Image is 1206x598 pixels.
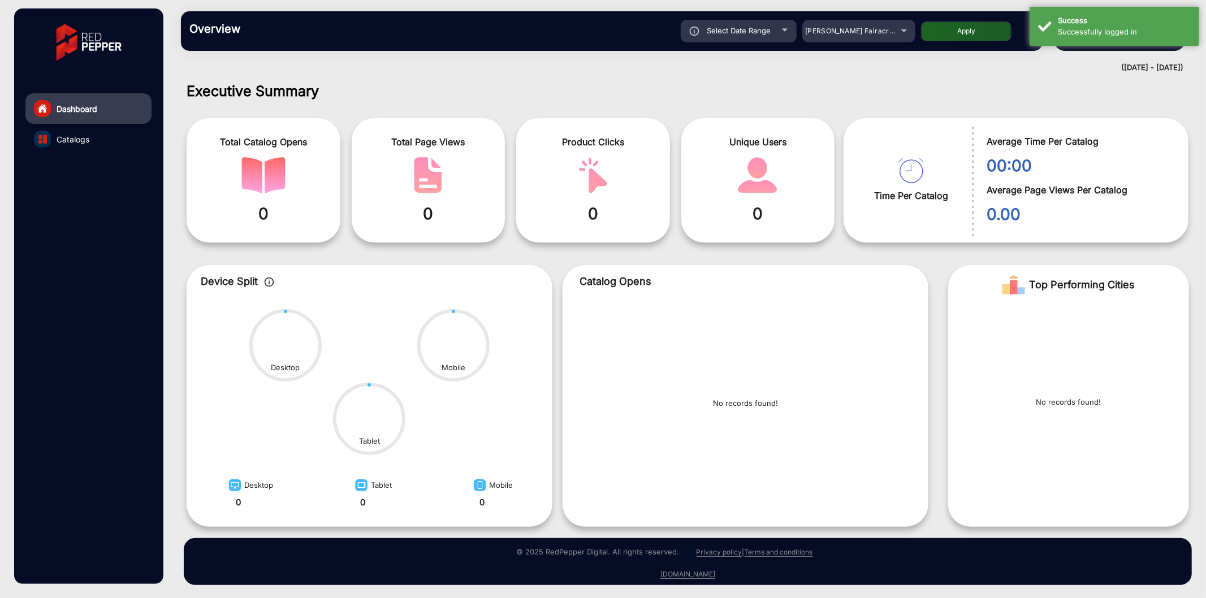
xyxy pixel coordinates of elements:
small: © 2025 RedPepper Digital. All rights reserved. [517,547,680,556]
span: Total Page Views [360,135,497,149]
img: catalog [38,135,47,144]
img: icon [690,27,699,36]
img: catalog [571,157,615,193]
span: 0 [525,202,662,226]
img: image [470,478,489,496]
strong: 0 [360,497,365,508]
img: Rank image [1002,274,1025,296]
span: 0 [690,202,827,226]
a: Catalogs [25,124,152,154]
span: Device Split [201,275,258,287]
a: Terms and conditions [745,548,813,557]
span: 00:00 [987,154,1172,177]
img: vmg-logo [48,14,129,71]
img: image [352,478,371,496]
img: catalog [406,157,450,193]
div: Mobile [470,475,513,496]
h3: Overview [189,22,348,36]
img: icon [265,278,274,287]
span: 0 [360,202,497,226]
p: No records found! [1036,397,1101,408]
img: catalog [241,157,286,193]
a: Privacy policy [697,548,742,557]
span: Unique Users [690,135,827,149]
span: Top Performing Cities [1030,274,1135,296]
span: Select Date Range [707,26,771,35]
span: Average Page Views Per Catalog [987,183,1172,197]
strong: 0 [236,497,241,508]
span: Average Time Per Catalog [987,135,1172,148]
p: Catalog Opens [580,274,911,289]
img: home [37,103,47,114]
strong: 0 [479,497,485,508]
button: Apply [921,21,1012,41]
div: Desktop [271,362,300,374]
img: catalog [736,157,780,193]
div: Success [1058,15,1191,27]
a: Dashboard [25,93,152,124]
span: Total Catalog Opens [195,135,332,149]
img: image [226,478,244,496]
span: Catalogs [57,133,89,145]
span: Product Clicks [525,135,662,149]
a: [DOMAIN_NAME] [660,570,715,579]
span: Dashboard [57,103,97,115]
span: 0.00 [987,202,1172,226]
span: 0 [195,202,332,226]
div: ([DATE] - [DATE]) [170,62,1183,73]
a: | [742,548,745,556]
div: Tablet [359,436,380,447]
div: Mobile [442,362,465,374]
h1: Executive Summary [187,83,1189,99]
span: [PERSON_NAME] Fairacre Farms [805,27,917,35]
div: Desktop [226,475,273,496]
img: catalog [898,158,924,183]
div: Tablet [352,475,392,496]
p: No records found! [713,398,778,409]
div: Successfully logged in [1058,27,1191,38]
